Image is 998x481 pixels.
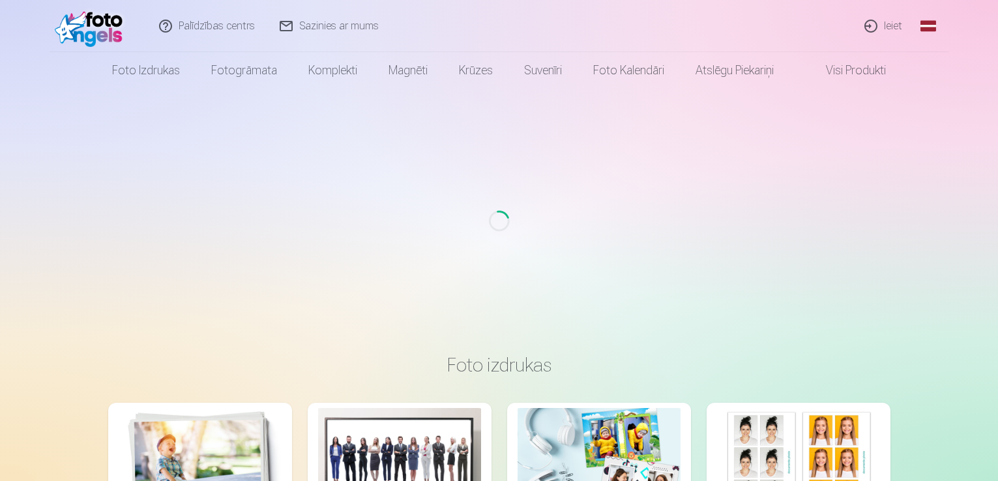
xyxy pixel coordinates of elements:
[443,52,508,89] a: Krūzes
[789,52,902,89] a: Visi produkti
[55,5,130,47] img: /fa1
[119,353,880,377] h3: Foto izdrukas
[196,52,293,89] a: Fotogrāmata
[680,52,789,89] a: Atslēgu piekariņi
[96,52,196,89] a: Foto izdrukas
[508,52,578,89] a: Suvenīri
[373,52,443,89] a: Magnēti
[578,52,680,89] a: Foto kalendāri
[293,52,373,89] a: Komplekti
